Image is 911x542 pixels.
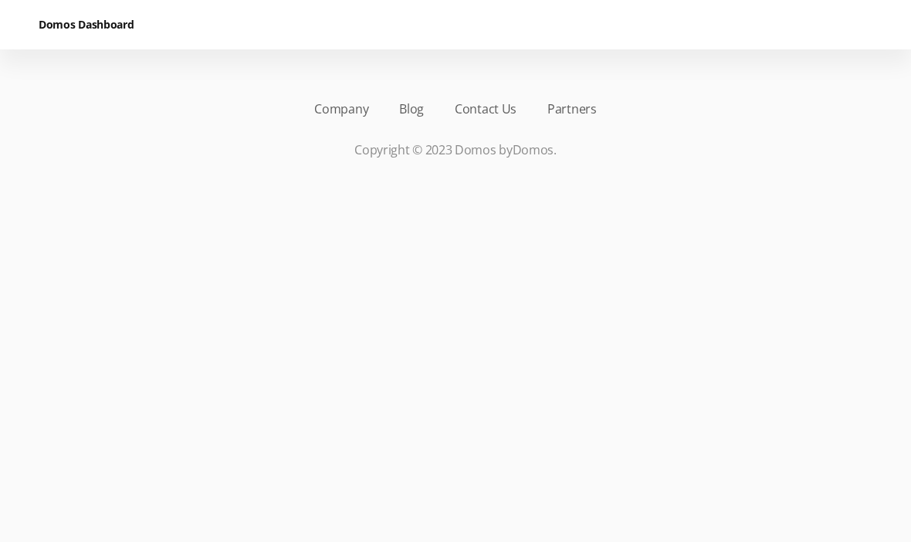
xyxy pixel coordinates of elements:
[547,100,597,118] a: Partners
[513,141,554,158] a: Domos
[314,100,368,118] a: Company
[39,141,872,159] p: Copyright © 2023 Domos by .
[455,100,516,118] a: Contact Us
[399,100,424,118] a: Blog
